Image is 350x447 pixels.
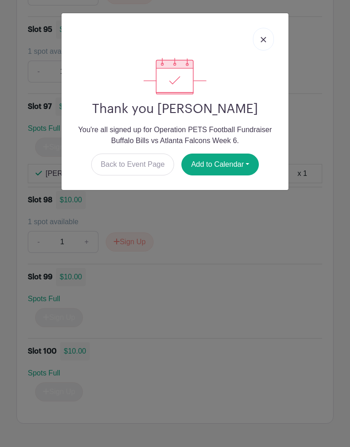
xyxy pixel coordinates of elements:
[91,154,175,175] a: Back to Event Page
[144,58,206,94] img: signup_complete-c468d5dda3e2740ee63a24cb0ba0d3ce5d8a4ecd24259e683200fb1569d990c8.svg
[181,154,259,175] button: Add to Calendar
[261,37,266,42] img: close_button-5f87c8562297e5c2d7936805f587ecaba9071eb48480494691a3f1689db116b3.svg
[69,102,281,117] h2: Thank you [PERSON_NAME]
[69,124,281,146] p: You're all signed up for Operation PETS Football Fundraiser Buffalo Bills vs Atlanta Falcons Week 6.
